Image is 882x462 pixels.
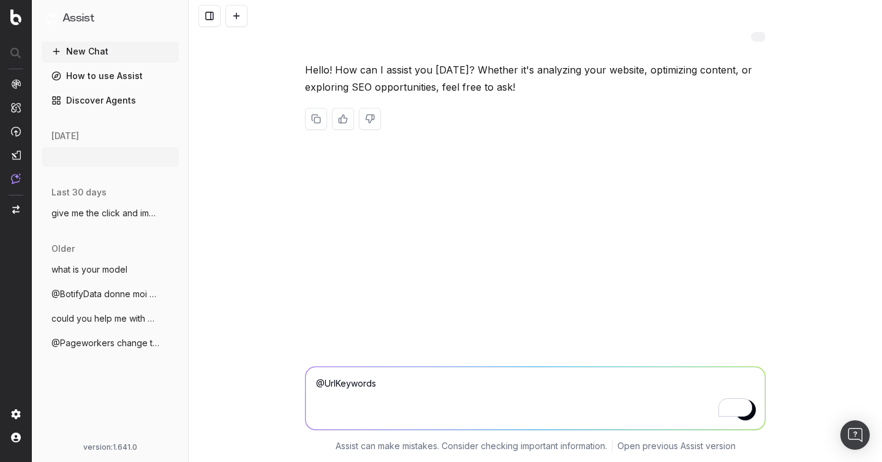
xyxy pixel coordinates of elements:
div: Open Intercom Messenger [840,420,870,450]
img: Analytics [11,79,21,89]
img: Studio [11,150,21,160]
img: Assist [11,173,21,184]
span: older [51,243,75,255]
span: [DATE] [51,130,79,142]
span: give me the click and impression for the [51,207,159,219]
span: could you help me with @KeywordsSuggesti [51,312,159,325]
span: what is your model [51,263,127,276]
p: Assist can make mistakes. Consider checking important information. [336,440,607,452]
a: Open previous Assist version [617,440,736,452]
button: @BotifyData donne moi une liste de 100 u [42,284,179,304]
img: Assist [47,12,58,24]
img: Intelligence [11,102,21,113]
h1: Assist [62,10,94,27]
img: Activation [11,126,21,137]
p: Hello! How can I assist you [DATE]? Whether it's analyzing your website, optimizing content, or e... [305,61,766,96]
button: could you help me with @KeywordsSuggesti [42,309,179,328]
button: give me the click and impression for the [42,203,179,223]
span: last 30 days [51,186,107,199]
a: Discover Agents [42,91,179,110]
a: How to use Assist [42,66,179,86]
button: Assist [47,10,174,27]
img: Botify logo [10,9,21,25]
img: My account [11,433,21,442]
span: @Pageworkers change title in label-emmau [51,337,159,349]
img: Setting [11,409,21,419]
img: Botify assist logo [287,66,298,78]
span: @BotifyData donne moi une liste de 100 u [51,288,159,300]
button: New Chat [42,42,179,61]
textarea: To enrich screen reader interactions, please activate Accessibility in Grammarly extension settings [306,367,765,430]
button: @Pageworkers change title in label-emmau [42,333,179,353]
img: Switch project [12,205,20,214]
button: what is your model [42,260,179,279]
div: version: 1.641.0 [47,442,174,452]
